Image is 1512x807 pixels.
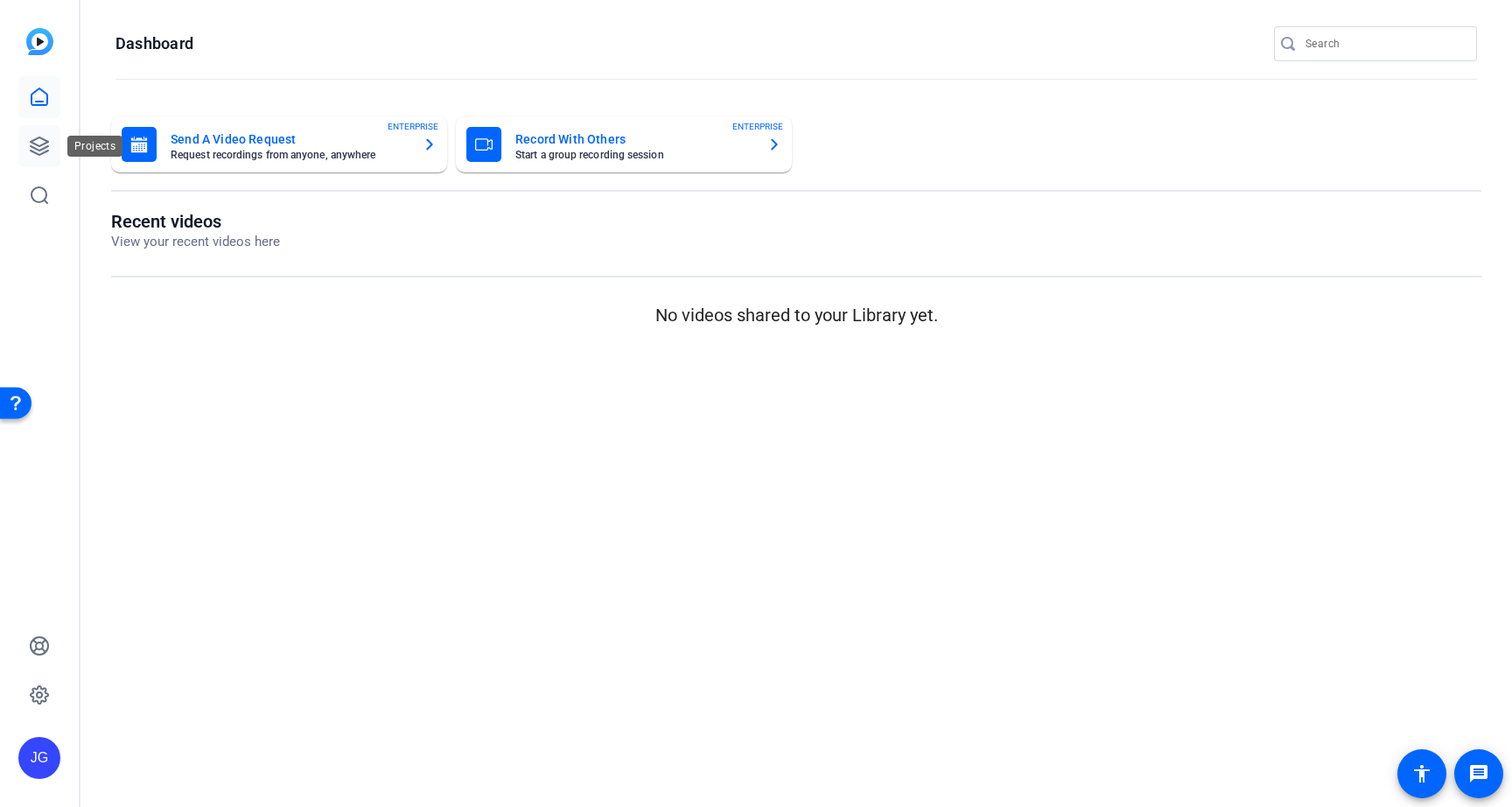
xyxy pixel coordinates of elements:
mat-card-subtitle: Start a group recording session [515,150,753,160]
input: Search [1305,33,1463,54]
p: No videos shared to your Library yet. [111,302,1481,328]
div: JG [18,737,60,779]
div: Projects [67,136,122,157]
button: Record With OthersStart a group recording sessionENTERPRISE [456,116,792,172]
h1: Recent videos [111,211,280,232]
span: ENTERPRISE [732,120,783,133]
mat-card-title: Send A Video Request [171,129,409,150]
mat-card-title: Record With Others [515,129,753,150]
mat-card-subtitle: Request recordings from anyone, anywhere [171,150,409,160]
button: Send A Video RequestRequest recordings from anyone, anywhereENTERPRISE [111,116,447,172]
h1: Dashboard [115,33,193,54]
mat-icon: accessibility [1411,763,1432,784]
span: ENTERPRISE [388,120,438,133]
p: View your recent videos here [111,232,280,252]
mat-icon: message [1468,763,1489,784]
img: blue-gradient.svg [26,28,53,55]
